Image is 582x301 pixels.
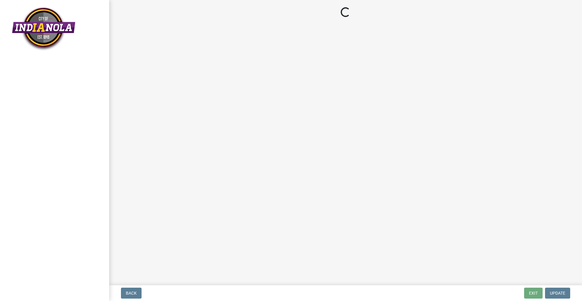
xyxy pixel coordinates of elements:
button: Exit [524,288,543,299]
span: Update [550,291,565,296]
button: Update [545,288,570,299]
span: Back [126,291,137,296]
button: Back [121,288,142,299]
img: City of Indianola, Iowa [12,6,75,51]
